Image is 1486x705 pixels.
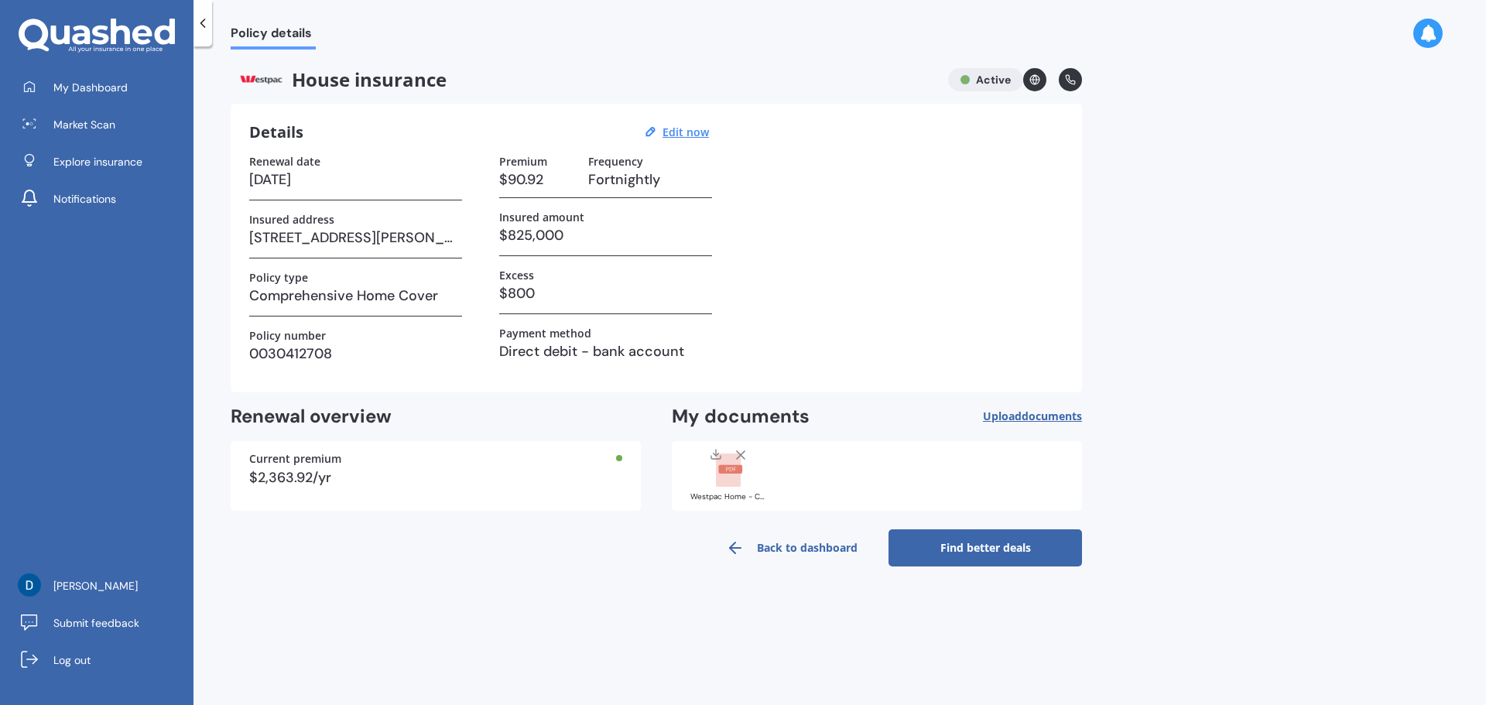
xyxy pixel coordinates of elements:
span: Explore insurance [53,154,142,169]
h2: My documents [672,405,810,429]
h3: $825,000 [499,224,712,247]
h3: Direct debit - bank account [499,340,712,363]
span: Upload [983,410,1082,423]
a: Market Scan [12,109,193,140]
img: Wespac.png [231,68,292,91]
a: Back to dashboard [695,529,889,566]
a: Submit feedback [12,607,193,638]
h3: [DATE] [249,168,462,191]
h3: Details [249,122,303,142]
a: Log out [12,645,193,676]
span: documents [1022,409,1082,423]
u: Edit now [663,125,709,139]
a: My Dashboard [12,72,193,103]
span: Submit feedback [53,615,139,631]
a: Find better deals [889,529,1082,566]
button: Uploaddocuments [983,405,1082,429]
h3: [STREET_ADDRESS][PERSON_NAME] [249,226,462,249]
label: Frequency [588,155,643,168]
h3: $800 [499,282,712,305]
img: ACg8ocJq4CFcXWvN6W_OPii6I2bf2jSaxQ1n2vj3I1X6b6Sd-yV7vw=s96-c [18,573,41,597]
label: Policy type [249,271,308,284]
h3: $90.92 [499,168,576,191]
a: Notifications [12,183,193,214]
h3: 0030412708 [249,342,462,365]
span: [PERSON_NAME] [53,578,138,594]
label: Insured amount [499,210,584,224]
h3: Comprehensive Home Cover [249,284,462,307]
span: House insurance [231,68,936,91]
label: Insured address [249,213,334,226]
h3: Fortnightly [588,168,712,191]
span: Market Scan [53,117,115,132]
div: Current premium [249,453,622,464]
button: Edit now [658,125,714,139]
span: My Dashboard [53,80,128,95]
div: Westpac Home - Confirmation Of Cover.pdf [690,493,768,501]
label: Renewal date [249,155,320,168]
span: Policy details [231,26,316,46]
h2: Renewal overview [231,405,641,429]
div: $2,363.92/yr [249,471,622,484]
label: Excess [499,269,534,282]
label: Payment method [499,327,591,340]
a: [PERSON_NAME] [12,570,193,601]
a: Explore insurance [12,146,193,177]
label: Policy number [249,329,326,342]
label: Premium [499,155,547,168]
span: Notifications [53,191,116,207]
span: Log out [53,652,91,668]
